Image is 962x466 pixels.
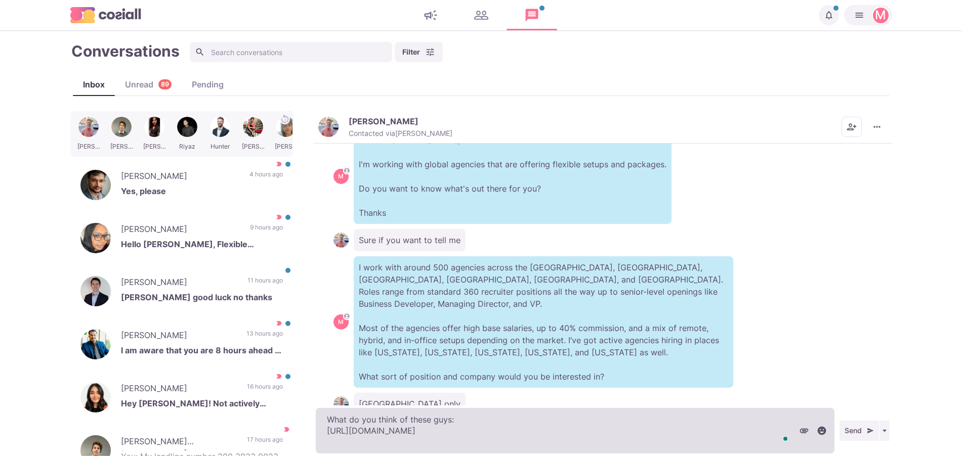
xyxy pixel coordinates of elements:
svg: avatar [344,168,349,173]
img: Austin Whitten [80,329,111,359]
img: Connor Wickline [80,435,111,465]
input: Search conversations [190,42,392,62]
button: More menu [867,117,887,137]
img: Ale Cañizares [80,382,111,412]
p: [GEOGRAPHIC_DATA] only [354,393,466,415]
p: Hey [PERSON_NAME]! Not actively looking but I saw you're based in the UK - planning a move there ... [121,397,283,412]
img: Matt Pollack [333,396,349,411]
p: 16 hours ago [247,382,283,397]
img: Tiffany Heflin [80,223,111,253]
div: Unread [115,78,182,90]
p: 17 hours ago [247,435,283,450]
div: Pending [182,78,234,90]
p: [PERSON_NAME] [121,276,237,291]
p: 11 hours ago [247,276,283,291]
button: Add add contacts [842,117,862,137]
div: Inbox [73,78,115,90]
button: Select emoji [814,423,829,438]
p: [PERSON_NAME] [121,223,240,238]
button: Send [840,421,879,441]
svg: avatar [344,313,349,319]
p: 89 [161,80,169,89]
p: [PERSON_NAME] [PERSON_NAME] [121,435,237,450]
p: 13 hours ago [246,329,283,344]
img: Matt Pollack [333,232,349,248]
p: [PERSON_NAME] [349,116,419,126]
p: [PERSON_NAME] [121,329,236,344]
div: Martin [338,173,344,179]
img: Matt Pollack [318,117,339,137]
p: Yes, please [121,185,283,200]
img: Abhay Gautam [80,170,111,200]
p: You: My landline number 200 3923 9023 [121,450,283,465]
p: Hello [PERSON_NAME], Flexible packages, and set ups for what? [121,238,283,253]
p: [PERSON_NAME] [121,170,239,185]
button: Matt Pollack[PERSON_NAME]Contacted via[PERSON_NAME] [318,116,452,138]
p: I am aware that you are 8 hours ahead of me and I will make myself available for you at 5am PST. ... [121,344,283,359]
button: Notifications [819,5,839,25]
p: Sure if you want to tell me [354,229,466,251]
img: logo [70,7,141,23]
p: I work with around 500 agencies across the [GEOGRAPHIC_DATA], [GEOGRAPHIC_DATA], [GEOGRAPHIC_DATA... [354,256,733,388]
p: [PERSON_NAME] [121,382,237,397]
textarea: To enrich screen reader interactions, please activate Accessibility in Grammarly extension settings [316,408,834,453]
p: 4 hours ago [249,170,283,185]
p: 9 hours ago [250,223,283,238]
div: Martin [338,319,344,325]
button: Martin [844,5,892,25]
img: Ethan Goldberg [80,276,111,306]
p: Hi there [PERSON_NAME], I'm working with global agencies that are offering flexible setups and pa... [354,129,672,224]
p: Contacted via [PERSON_NAME] [349,129,452,138]
button: Attach files [797,423,812,438]
p: [PERSON_NAME] good luck no thanks [121,291,283,306]
h1: Conversations [71,42,180,60]
div: Martin [875,9,886,21]
button: Filter [395,42,443,62]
